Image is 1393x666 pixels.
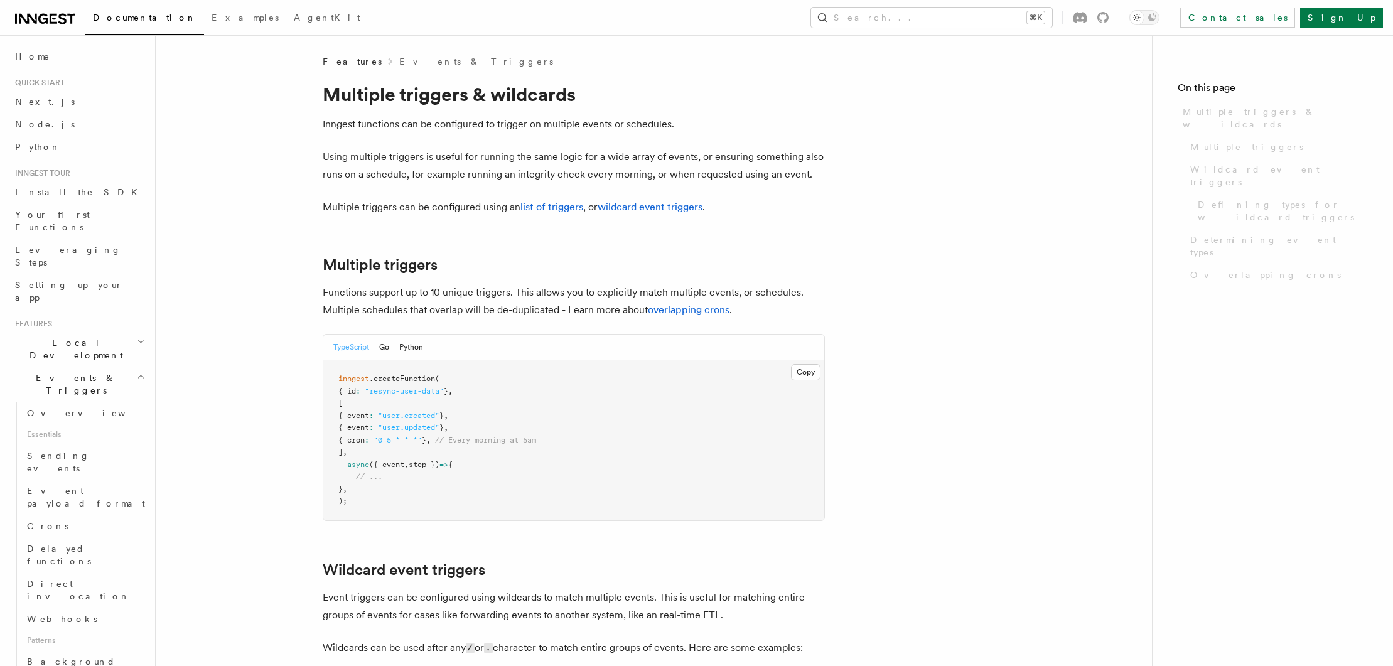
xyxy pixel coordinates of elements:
a: Install the SDK [10,181,148,203]
h4: On this page [1178,80,1368,100]
a: Your first Functions [10,203,148,239]
p: Multiple triggers can be configured using an , or . [323,198,825,216]
span: { id [338,387,356,395]
span: Features [323,55,382,68]
a: Wildcard event triggers [323,561,485,579]
a: Multiple triggers & wildcards [1178,100,1368,136]
span: , [444,423,448,432]
a: Sending events [22,444,148,480]
span: Multiple triggers [1190,141,1303,153]
span: Event payload format [27,486,145,508]
span: { cron [338,436,365,444]
span: ); [338,497,347,505]
span: , [444,411,448,420]
span: Inngest tour [10,168,70,178]
button: TypeScript [333,335,369,360]
a: Setting up your app [10,274,148,309]
span: Install the SDK [15,187,145,197]
span: Examples [212,13,279,23]
h1: Multiple triggers & wildcards [323,83,825,105]
span: Defining types for wildcard triggers [1198,198,1368,223]
span: ( [435,374,439,383]
span: // ... [356,472,382,481]
span: Sending events [27,451,90,473]
span: } [439,411,444,420]
span: Delayed functions [27,544,91,566]
span: Overlapping crons [1190,269,1341,281]
a: Node.js [10,113,148,136]
span: } [444,387,448,395]
a: Webhooks [22,608,148,630]
span: Essentials [22,424,148,444]
a: Next.js [10,90,148,113]
a: wildcard event triggers [598,201,702,213]
span: ] [338,448,343,456]
button: Copy [791,364,820,380]
span: Webhooks [27,614,97,624]
span: "user.created" [378,411,439,420]
span: { [448,460,453,469]
a: Crons [22,515,148,537]
span: Home [15,50,50,63]
span: Crons [27,521,68,531]
span: Leveraging Steps [15,245,121,267]
button: Go [379,335,389,360]
span: "resync-user-data" [365,387,444,395]
a: Python [10,136,148,158]
button: Toggle dark mode [1129,10,1159,25]
span: Node.js [15,119,75,129]
span: "user.updated" [378,423,439,432]
span: , [404,460,409,469]
a: Direct invocation [22,572,148,608]
span: , [426,436,431,444]
span: } [439,423,444,432]
span: AgentKit [294,13,360,23]
span: step }) [409,460,439,469]
span: Multiple triggers & wildcards [1183,105,1368,131]
a: Documentation [85,4,204,35]
span: Patterns [22,630,148,650]
span: , [343,485,347,493]
span: Events & Triggers [10,372,137,397]
span: Determining event types [1190,234,1368,259]
span: , [343,448,347,456]
span: Documentation [93,13,196,23]
span: => [439,460,448,469]
span: Direct invocation [27,579,130,601]
a: Multiple triggers [323,256,438,274]
span: } [338,485,343,493]
button: Events & Triggers [10,367,148,402]
p: Wildcards can be used after any or character to match entire groups of events. Here are some exam... [323,639,825,657]
span: : [356,387,360,395]
a: Examples [204,4,286,34]
p: Inngest functions can be configured to trigger on multiple events or schedules. [323,115,825,133]
kbd: ⌘K [1027,11,1045,24]
a: Leveraging Steps [10,239,148,274]
span: Features [10,319,52,329]
span: { event [338,423,369,432]
a: list of triggers [520,201,583,213]
span: , [448,387,453,395]
span: : [365,436,369,444]
a: AgentKit [286,4,368,34]
a: Overview [22,402,148,424]
span: } [422,436,426,444]
span: Your first Functions [15,210,90,232]
a: Contact sales [1180,8,1295,28]
a: Overlapping crons [1185,264,1368,286]
a: Determining event types [1185,228,1368,264]
span: { event [338,411,369,420]
a: Multiple triggers [1185,136,1368,158]
span: Quick start [10,78,65,88]
span: // Every morning at 5am [435,436,536,444]
span: Local Development [10,336,137,362]
a: Wildcard event triggers [1185,158,1368,193]
span: Next.js [15,97,75,107]
span: : [369,423,374,432]
button: Python [399,335,423,360]
span: async [347,460,369,469]
code: . [484,643,493,653]
span: inngest [338,374,369,383]
span: Wildcard event triggers [1190,163,1368,188]
p: Using multiple triggers is useful for running the same logic for a wide array of events, or ensur... [323,148,825,183]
